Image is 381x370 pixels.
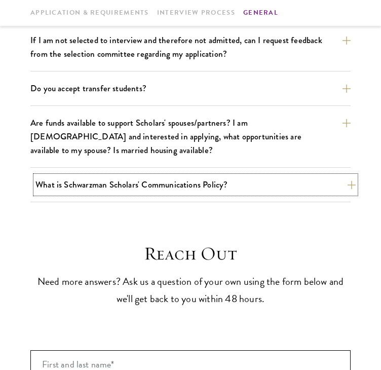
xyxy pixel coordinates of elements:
[157,8,235,18] a: Interview Process
[30,8,149,18] a: Application & Requirements
[30,273,351,307] p: Need more answers? Ask us a question of your own using the form below and we'll get back to you w...
[243,8,278,18] a: General
[30,243,351,265] h3: Reach Out
[30,114,351,159] button: Are funds available to support Scholars' spouses/partners? I am [DEMOGRAPHIC_DATA] and interested...
[30,31,351,63] button: If I am not selected to interview and therefore not admitted, can I request feedback from the sel...
[35,176,356,194] button: What is Schwarzman Scholars' Communications Policy?
[30,80,351,97] button: Do you accept transfer students?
